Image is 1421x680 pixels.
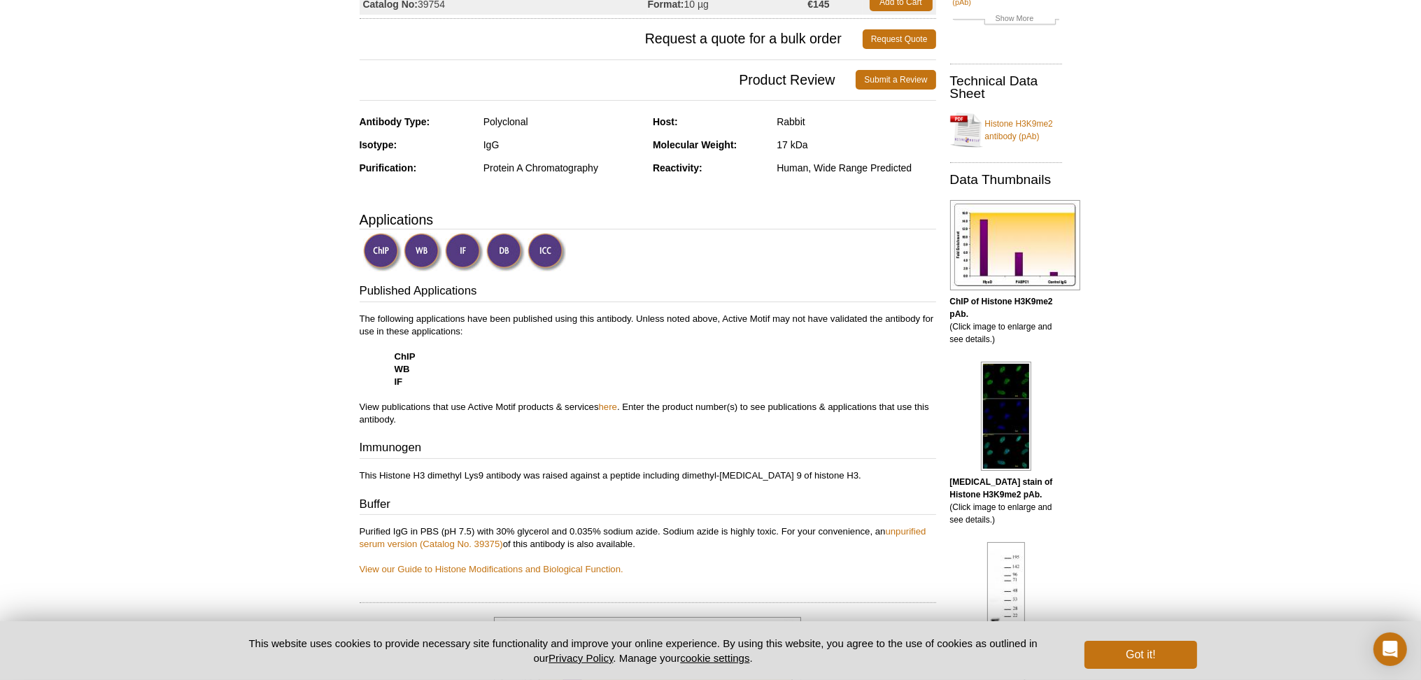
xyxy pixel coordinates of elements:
a: Show More [953,12,1059,28]
img: Histone H3K9me2 antibody (pAb) tested by immunofluorescence. [981,362,1031,471]
span: Request a quote for a bulk order [360,29,863,49]
div: IgG [483,139,642,151]
img: Immunocytochemistry Validated [528,233,566,271]
h3: Applications [360,209,936,230]
p: The following applications have been published using this antibody. Unless noted above, Active Mo... [360,313,936,426]
strong: IF [395,376,403,387]
a: Privacy Policy [549,652,613,664]
strong: WB [395,364,410,374]
p: Purified IgG in PBS (pH 7.5) with 30% glycerol and 0.035% sodium azide. Sodium azide is highly to... [360,525,936,576]
a: Histone H3K9me2 antibody (pAb) [950,109,1062,151]
h3: Buffer [360,496,936,516]
h2: Technical Data Sheet [950,75,1062,100]
div: Open Intercom Messenger [1373,632,1407,666]
img: Immunofluorescence Validated [445,233,483,271]
div: Protein A Chromatography [483,162,642,174]
div: Human, Wide Range Predicted [777,162,935,174]
h3: Published Applications [360,283,936,302]
p: (Click image to enlarge and see details.) [950,476,1062,526]
a: Submit a Review [856,70,935,90]
strong: Purification: [360,162,417,173]
strong: Antibody Type: [360,116,430,127]
strong: Isotype: [360,139,397,150]
strong: Molecular Weight: [653,139,737,150]
img: Histone H3K9me2 antibody (pAb) tested by ChIP. [950,200,1080,290]
strong: Reactivity: [653,162,702,173]
button: cookie settings [680,652,749,664]
a: here [599,402,617,412]
img: Western Blot Validated [404,233,442,271]
p: This Histone H3 dimethyl Lys9 antibody was raised against a peptide including dimethyl-[MEDICAL_D... [360,469,936,482]
div: 17 kDa [777,139,935,151]
div: Rabbit [777,115,935,128]
p: This website uses cookies to provide necessary site functionality and improve your online experie... [225,636,1062,665]
img: Dot Blot Validated [486,233,525,271]
h2: Data Thumbnails [950,173,1062,186]
h3: Immunogen [360,439,936,459]
a: View our Guide to Histone Modifications and Biological Function. [360,564,623,574]
button: Got it! [1084,641,1196,669]
b: ChIP of Histone H3K9me2 pAb. [950,297,1053,319]
img: Histone H3K9me2 antibody (pAb) tested by Western blot. [987,542,1025,651]
strong: ChIP [395,351,416,362]
strong: Host: [653,116,678,127]
div: Polyclonal [483,115,642,128]
a: Request Quote [863,29,936,49]
span: Product Review [360,70,856,90]
img: ChIP Validated [363,233,402,271]
p: (Click image to enlarge and see details.) [950,295,1062,346]
b: [MEDICAL_DATA] stain of Histone H3K9me2 pAb. [950,477,1053,500]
